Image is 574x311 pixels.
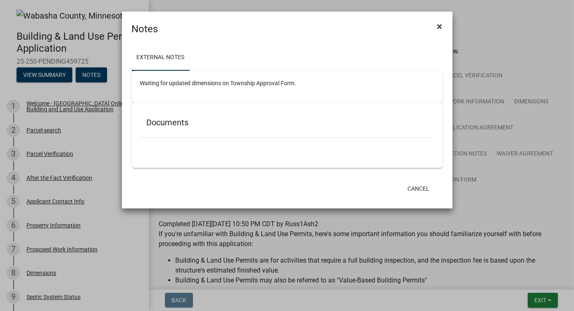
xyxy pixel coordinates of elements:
[437,21,443,32] span: ×
[140,79,434,88] p: Waiting for updated dimensions on Township Approval Form.
[132,45,190,71] a: External Notes
[431,15,449,38] button: Close
[401,181,436,196] button: Cancel
[147,117,428,127] h5: Documents
[132,22,158,36] h4: Notes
